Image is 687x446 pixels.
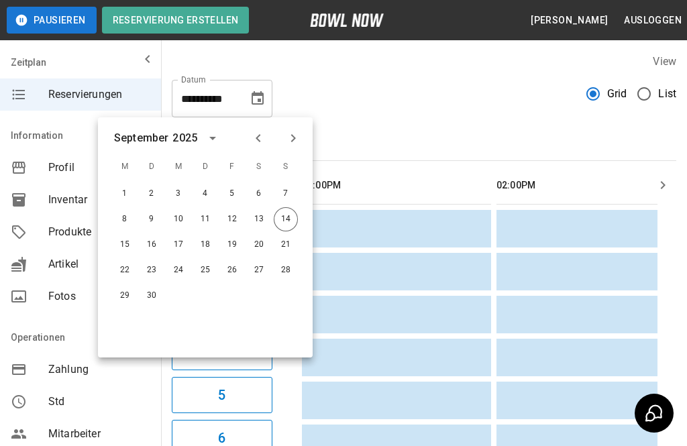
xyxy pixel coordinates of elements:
button: 10. Sep. 2025 [166,207,191,231]
button: 13. Sep. 2025 [247,207,271,231]
div: September [114,130,168,146]
button: 26. Sep. 2025 [220,258,244,282]
button: 4. Sep. 2025 [193,182,217,206]
button: 30. Sep. 2025 [140,284,164,308]
span: Artikel [48,256,150,272]
span: F [220,154,244,180]
button: [PERSON_NAME] [525,8,613,33]
button: 29. Sep. 2025 [113,284,137,308]
label: View [653,55,676,68]
span: Inventar [48,192,150,208]
button: 21. Sep. 2025 [274,233,298,257]
button: 5. Sep. 2025 [220,182,244,206]
button: 28. Sep. 2025 [274,258,298,282]
span: Reservierungen [48,87,150,103]
span: Zahlung [48,361,150,378]
div: inventory tabs [172,128,676,160]
th: 02:00PM [496,166,686,205]
th: 01:00PM [302,166,491,205]
button: 2. Sep. 2025 [140,182,164,206]
span: S [274,154,298,180]
button: Pausieren [7,7,97,34]
button: 3. Sep. 2025 [166,182,191,206]
button: 22. Sep. 2025 [113,258,137,282]
button: 23. Sep. 2025 [140,258,164,282]
span: M [113,154,137,180]
button: 8. Sep. 2025 [113,207,137,231]
button: 15. Sep. 2025 [113,233,137,257]
button: Next month [282,127,305,150]
span: Grid [607,86,627,102]
button: 6. Sep. 2025 [247,182,271,206]
button: 9. Sep. 2025 [140,207,164,231]
span: Fotos [48,288,150,304]
span: Produkte [48,224,150,240]
button: 16. Sep. 2025 [140,233,164,257]
img: logo [310,13,384,27]
span: Profil [48,160,150,176]
h6: 5 [218,384,225,406]
button: 17. Sep. 2025 [166,233,191,257]
span: D [140,154,164,180]
button: 7. Sep. 2025 [274,182,298,206]
button: 12. Sep. 2025 [220,207,244,231]
button: calendar view is open, switch to year view [201,127,224,150]
div: 2025 [172,130,197,146]
button: 25. Sep. 2025 [193,258,217,282]
button: Previous month [247,127,270,150]
button: 11. Sep. 2025 [193,207,217,231]
button: 20. Sep. 2025 [247,233,271,257]
button: 18. Sep. 2025 [193,233,217,257]
span: List [658,86,676,102]
button: Ausloggen [619,8,687,33]
button: 1. Sep. 2025 [113,182,137,206]
button: 5 [172,377,272,413]
span: Mitarbeiter [48,426,150,442]
button: Reservierung erstellen [102,7,250,34]
span: M [166,154,191,180]
button: 19. Sep. 2025 [220,233,244,257]
span: S [247,154,271,180]
button: Choose date, selected date is 12. Okt. 2025 [244,85,271,112]
button: 14. Sep. 2025 [274,207,298,231]
button: 27. Sep. 2025 [247,258,271,282]
span: Std [48,394,150,410]
button: 24. Sep. 2025 [166,258,191,282]
span: D [193,154,217,180]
